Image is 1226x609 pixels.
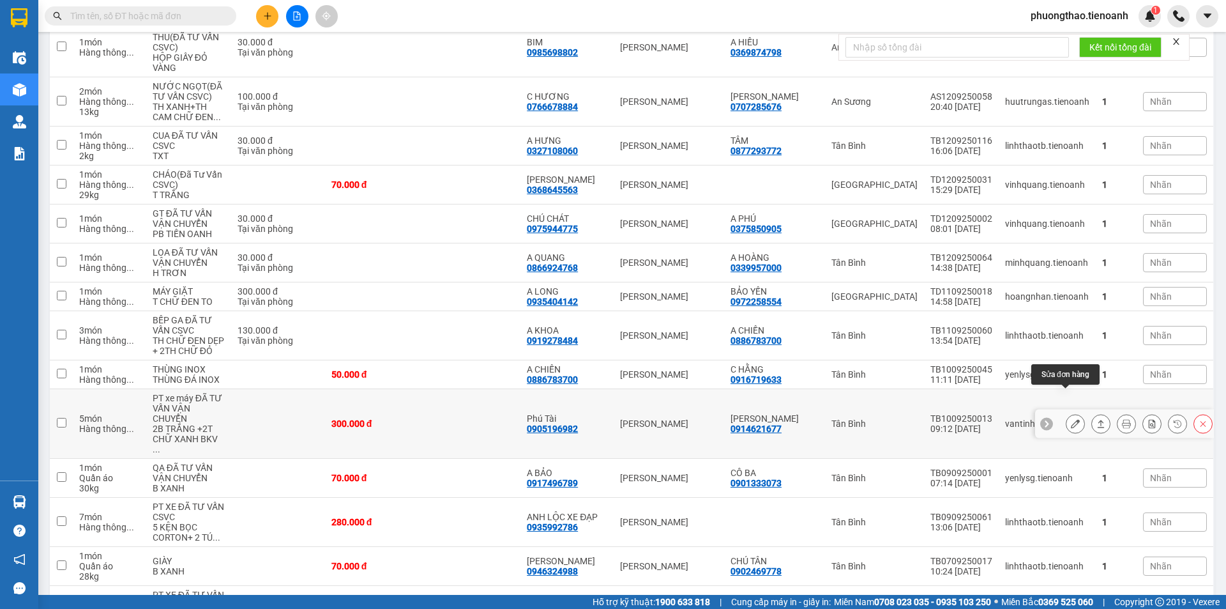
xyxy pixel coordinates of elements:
[527,185,578,195] div: 0368645563
[1153,6,1158,15] span: 1
[730,252,819,263] div: A HOÀNG
[213,532,220,543] span: ...
[153,463,225,483] div: QA ĐÃ TƯ VẤN VẬN CHUYỂN
[620,42,718,52] div: [PERSON_NAME]
[527,135,607,146] div: A HƯNG
[1102,291,1130,302] div: 1
[1202,10,1213,22] span: caret-down
[831,141,918,151] div: Tân Bình
[527,374,578,385] div: 0886783700
[831,258,918,268] div: Tân Bình
[731,595,831,609] span: Cung cấp máy in - giấy in:
[322,12,331,20] span: aim
[331,517,416,527] div: 280.000 đ
[730,374,782,385] div: 0916719633
[1155,597,1164,606] span: copyright
[315,5,338,27] button: aim
[1102,517,1130,527] div: 1
[153,566,225,576] div: B XANH
[238,37,319,47] div: 30.000 đ
[620,473,718,483] div: [PERSON_NAME]
[620,561,718,571] div: [PERSON_NAME]
[126,263,134,273] span: ...
[1172,37,1181,46] span: close
[620,419,718,429] div: [PERSON_NAME]
[1150,180,1172,190] span: Nhãn
[1102,141,1130,151] div: 1
[331,473,416,483] div: 70.000 đ
[527,424,578,434] div: 0905196982
[238,325,319,335] div: 130.000 đ
[730,135,819,146] div: TÂM
[620,180,718,190] div: [PERSON_NAME]
[720,595,722,609] span: |
[79,213,139,224] div: 1 món
[930,522,992,532] div: 13:06 [DATE]
[831,517,918,527] div: Tân Bình
[1144,10,1156,22] img: icon-new-feature
[1005,180,1089,190] div: vinhquang.tienoanh
[331,561,416,571] div: 70.000 đ
[527,468,607,478] div: A BẢO
[238,47,319,58] div: Tại văn phòng
[79,561,139,571] div: Quần áo
[79,473,139,483] div: Quần áo
[263,12,272,20] span: plus
[831,473,918,483] div: Tân Bình
[930,252,992,263] div: TB1209250064
[730,263,782,273] div: 0339957000
[930,413,992,424] div: TB1009250013
[1102,219,1130,229] div: 1
[79,180,139,190] div: Hàng thông thường
[153,151,225,161] div: TXT
[831,330,918,341] div: Tân Bình
[527,213,607,224] div: CHÚ CHÁT
[620,258,718,268] div: [PERSON_NAME]
[126,141,134,151] span: ...
[153,483,225,493] div: B XANH
[930,213,992,224] div: TD1209250002
[620,330,718,341] div: [PERSON_NAME]
[1005,291,1089,302] div: hoangnhan.tienoanh
[930,566,992,576] div: 10:24 [DATE]
[126,47,134,58] span: ...
[79,297,139,307] div: Hàng thông thường
[874,597,991,607] strong: 0708 023 035 - 0935 103 250
[79,190,139,200] div: 29 kg
[79,96,139,107] div: Hàng thông thường
[126,224,134,234] span: ...
[1150,330,1172,341] span: Nhãn
[730,424,782,434] div: 0914621677
[70,9,221,23] input: Tìm tên, số ĐT hoặc mã đơn
[930,91,992,102] div: AS1209250058
[238,263,319,273] div: Tại văn phòng
[930,374,992,385] div: 11:11 [DATE]
[213,112,221,122] span: ...
[930,512,992,522] div: TB0909250061
[1196,5,1218,27] button: caret-down
[831,42,918,52] div: An Sương
[238,335,319,346] div: Tại văn phòng
[730,364,819,374] div: C HẰNG
[153,315,225,335] div: BẾP GA ĐÃ TƯ VẤN CSVC
[930,297,992,307] div: 14:58 [DATE]
[527,263,578,273] div: 0866924768
[79,374,139,385] div: Hàng thông thường
[1038,597,1093,607] strong: 0369 525 060
[79,483,139,493] div: 30 kg
[1005,141,1089,151] div: linhthaotb.tienoanh
[930,468,992,478] div: TB0909250001
[126,374,134,385] span: ...
[730,556,819,566] div: CHÚ TÂN
[831,419,918,429] div: Tân Bình
[1150,291,1172,302] span: Nhãn
[1005,330,1089,341] div: linhthaotb.tienoanh
[79,107,139,117] div: 13 kg
[527,478,578,488] div: 0917496789
[1091,414,1110,433] div: Giao hàng
[331,180,416,190] div: 70.000 đ
[126,335,134,346] span: ...
[153,247,225,268] div: LOA ĐÃ TƯ VẤN VẬN CHUYỂN
[153,556,225,566] div: GIÀY
[238,102,319,112] div: Tại văn phòng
